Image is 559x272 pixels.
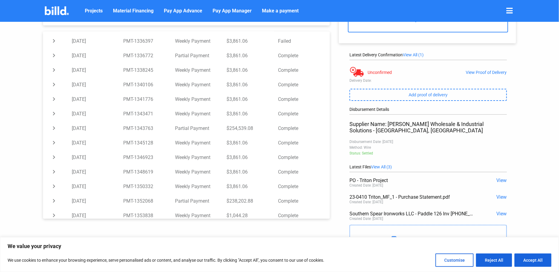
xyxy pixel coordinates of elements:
a: Pay App Advance [160,5,206,17]
div: Created Date: [DATE] [349,183,383,187]
td: Partial Payment [175,48,227,63]
div: Drag & Drop files or [403,237,439,242]
td: Complete [278,121,330,135]
button: Customise [435,254,474,267]
td: Weekly Payment [175,77,227,92]
td: PMT-1350332 [123,179,175,194]
button: Add proof of delivery [349,89,507,101]
td: Weekly Payment [175,106,227,121]
span: View All (1) [403,52,424,57]
p: We use cookies to enhance your browsing experience, serve personalised ads or content, and analys... [8,257,324,264]
div: 23-0410 Triton_MF_1 - Purchase Statement.pdf [349,194,475,200]
td: $238,202.88 [227,194,278,208]
span: View [497,177,507,183]
td: Complete [278,106,330,121]
td: Complete [278,92,330,106]
td: $3,861.06 [227,150,278,164]
div: PO - Triton Project [349,177,475,183]
span: View [497,194,507,200]
mat-icon: note_add [390,235,400,246]
td: [DATE] [72,164,123,179]
a: Projects [81,5,107,17]
td: Complete [278,150,330,164]
td: [DATE] [72,179,123,194]
td: PMT-1345128 [123,135,175,150]
div: Status: Settled [349,151,507,155]
td: [DATE] [72,48,123,63]
td: $3,861.06 [227,34,278,48]
td: Weekly Payment [175,208,227,223]
td: $254,539.08 [227,121,278,135]
td: PMT-1336397 [123,34,175,48]
td: [DATE] [72,194,123,208]
td: Weekly Payment [175,135,227,150]
td: $3,861.06 [227,164,278,179]
td: [DATE] [72,77,123,92]
span: Material Financing [113,7,154,15]
a: Material Financing [110,5,157,17]
td: Weekly Payment [175,63,227,77]
div: Disbursement Details [349,107,507,112]
td: Complete [278,194,330,208]
td: $3,861.06 [227,48,278,63]
td: Weekly Payment [175,150,227,164]
td: [DATE] [72,106,123,121]
td: Complete [278,63,330,77]
td: Failed [278,34,330,48]
div: Delivery Date: [349,78,507,83]
td: PMT-1353838 [123,208,175,223]
td: [DATE] [72,121,123,135]
td: PMT-1336772 [123,48,175,63]
td: [DATE] [72,92,123,106]
td: $3,861.06 [227,179,278,194]
td: [DATE] [72,34,123,48]
td: PMT-1346923 [123,150,175,164]
td: $3,861.06 [227,106,278,121]
span: Add proof of delivery [409,92,448,97]
button: Reject All [476,254,512,267]
td: Complete [278,135,330,150]
span: View [497,211,507,217]
div: Created Date: [DATE] [349,200,383,204]
a: Make a payment [259,5,303,17]
div: Southern Spear Ironworks LLC - Paddle 126 Inv [PHONE_NUMBER] [349,211,475,217]
td: PMT-1352068 [123,194,175,208]
td: [DATE] [72,135,123,150]
td: Complete [278,164,330,179]
td: PMT-1343471 [123,106,175,121]
span: Make a payment [262,7,299,15]
td: $1,044.28 [227,208,278,223]
div: Latest Delivery Confirmation [349,52,507,57]
td: Weekly Payment [175,34,227,48]
td: $3,861.06 [227,92,278,106]
td: Partial Payment [175,121,227,135]
div: Unconfirmed [368,70,392,75]
div: Disbursement Date: [DATE] [349,140,507,144]
button: Accept All [514,254,551,267]
td: PMT-1340106 [123,77,175,92]
div: Browse Files. [441,237,465,242]
td: PMT-1343763 [123,121,175,135]
span: Pay App Advance [164,7,203,15]
span: Projects [85,7,103,15]
div: View Proof of Delivery [466,70,507,75]
td: Weekly Payment [175,92,227,106]
td: Partial Payment [175,194,227,208]
div: Created Date: [DATE] [349,217,383,221]
td: PMT-1341776 [123,92,175,106]
td: Weekly Payment [175,179,227,194]
td: PMT-1348619 [123,164,175,179]
td: Complete [278,77,330,92]
span: View All (3) [371,164,392,169]
span: Pay App Manager [213,7,252,15]
td: $3,861.06 [227,77,278,92]
td: Complete [278,179,330,194]
td: $3,861.06 [227,135,278,150]
td: $3,861.06 [227,63,278,77]
div: Latest Files [349,164,507,169]
td: [DATE] [72,208,123,223]
div: Method: Wire [349,145,507,150]
td: Weekly Payment [175,164,227,179]
img: Billd Company Logo [45,6,69,15]
td: Complete [278,208,330,223]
